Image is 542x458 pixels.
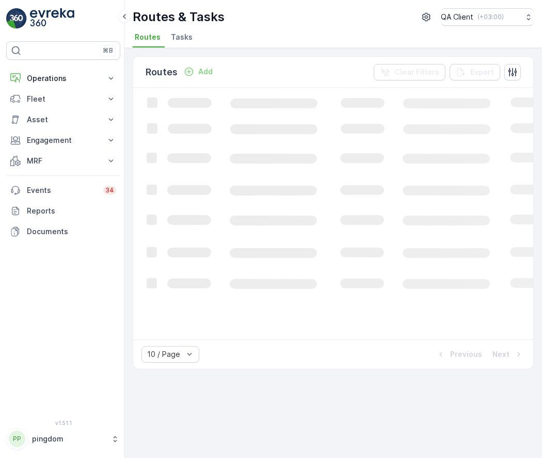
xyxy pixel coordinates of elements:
button: PPpingdom [6,428,120,450]
p: Export [470,67,494,77]
p: ( +03:00 ) [477,13,504,21]
p: Events [27,185,97,195]
button: Fleet [6,89,120,109]
button: Operations [6,68,120,89]
img: logo [6,8,27,29]
p: Asset [27,114,100,125]
a: Reports [6,201,120,221]
button: Clear Filters [374,64,445,80]
p: MRF [27,156,100,166]
a: Documents [6,221,120,242]
button: Engagement [6,130,120,151]
button: Export [450,64,500,80]
p: Documents [27,226,116,237]
p: Previous [450,349,482,359]
a: Events34 [6,180,120,201]
div: PP [9,431,25,447]
p: ⌘B [103,46,113,55]
button: Previous [435,348,483,361]
p: 34 [105,186,114,194]
p: Clear Filters [394,67,439,77]
span: Tasks [171,32,193,42]
button: Add [180,66,217,78]
button: QA Client(+03:00) [441,8,534,26]
p: Next [492,349,509,359]
button: Next [491,348,525,361]
img: logo_light-DOdMpM7g.png [30,8,74,29]
p: Engagement [27,135,100,145]
span: v 1.51.1 [6,420,120,426]
span: Routes [135,32,161,42]
p: Routes & Tasks [133,9,225,25]
p: Operations [27,73,100,84]
p: QA Client [441,12,473,22]
p: Fleet [27,94,100,104]
p: Reports [27,206,116,216]
button: Asset [6,109,120,130]
p: Routes [146,65,178,79]
p: pingdom [32,434,106,444]
p: Add [198,67,213,77]
button: MRF [6,151,120,171]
